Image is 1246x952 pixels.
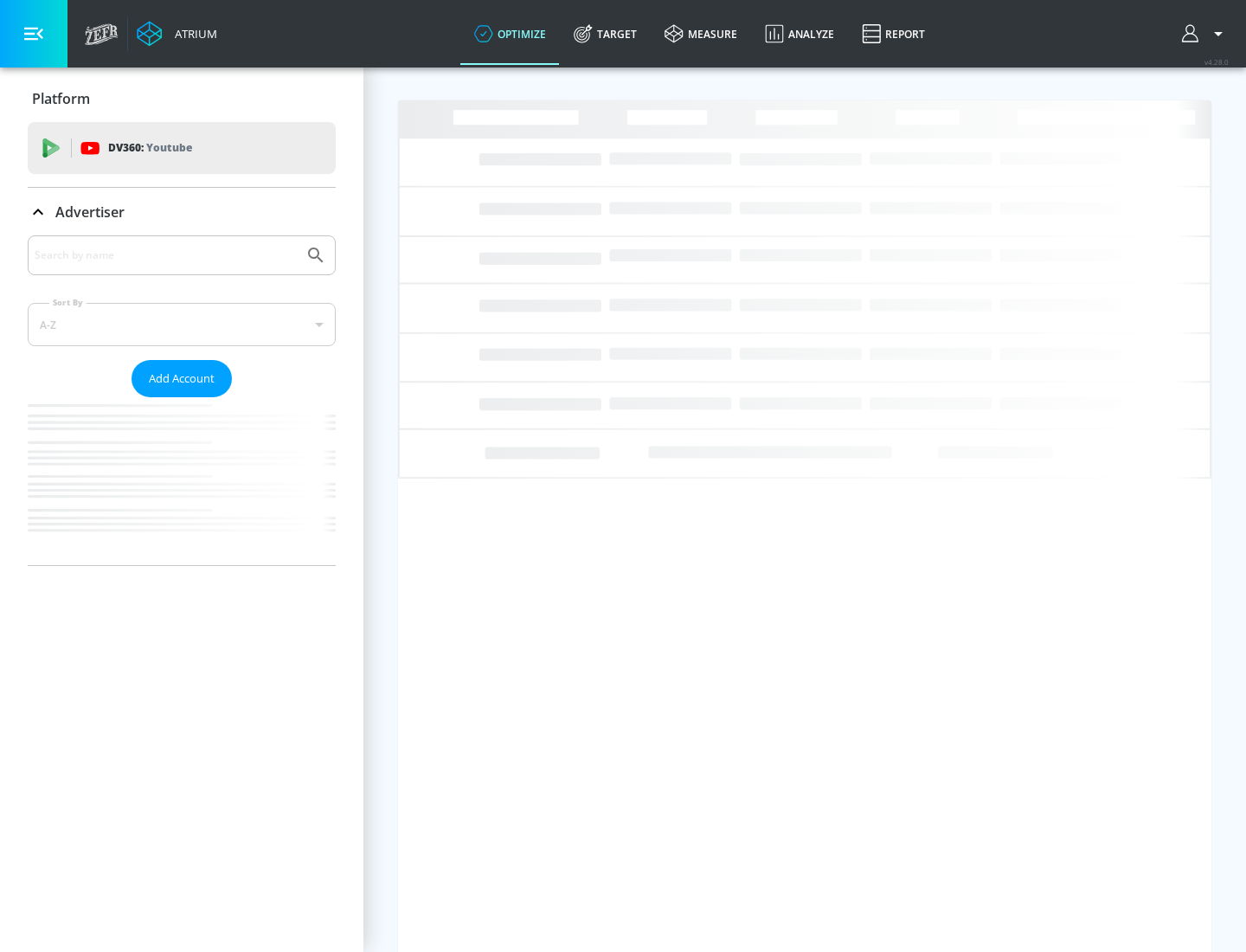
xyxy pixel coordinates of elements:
label: Sort By [49,297,87,308]
a: Atrium [137,21,217,47]
span: Add Account [149,369,215,389]
div: Advertiser [28,235,336,565]
div: Atrium [168,26,217,42]
div: A-Z [28,303,336,346]
p: Platform [32,89,90,108]
button: Add Account [132,360,232,397]
div: Advertiser [28,188,336,236]
nav: list of Advertiser [28,397,336,565]
a: Analyze [751,3,848,65]
a: measure [651,3,751,65]
div: Platform [28,74,336,123]
p: Advertiser [55,203,125,222]
input: Search by name [35,244,297,267]
p: DV360: [108,138,192,158]
span: v 4.28.0 [1204,57,1229,67]
p: Youtube [146,138,192,157]
a: Target [560,3,651,65]
a: optimize [460,3,560,65]
div: DV360: Youtube [28,122,336,174]
a: Report [848,3,939,65]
